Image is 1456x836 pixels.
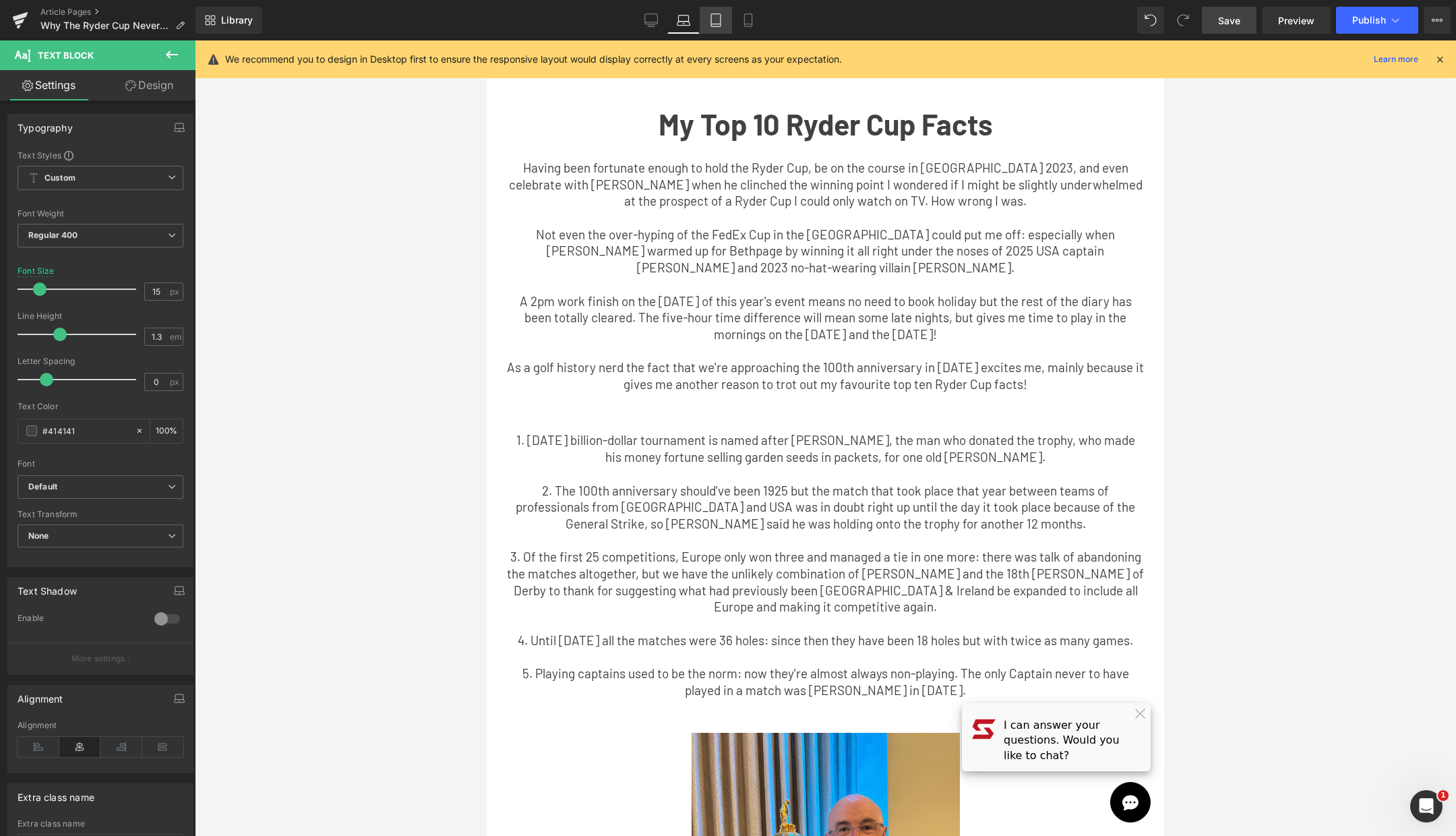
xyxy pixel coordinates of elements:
span: Save [1218,13,1240,28]
b: Custom [44,173,75,184]
span: px [170,378,181,386]
div: Letter Spacing [18,357,183,366]
span: Why The Ryder Cup Never Gets Old [40,20,170,31]
div: Text Color [18,402,183,411]
div: Extra class name [18,784,94,803]
div: Text Shadow [18,578,77,597]
span: Publish [1352,15,1386,26]
input: Color [42,423,129,438]
div: Alignment [18,721,183,730]
div: Font Size [18,266,55,276]
button: More [1424,7,1451,34]
button: Undo [1137,7,1164,34]
div: Alignment [18,686,63,705]
p: Having been fortunate enough to hold the Ryder Cup, be on the course in [GEOGRAPHIC_DATA] 2023, a... [20,119,657,169]
div: Typography [18,115,73,133]
a: Article Pages [40,7,195,18]
a: Laptop [667,7,700,34]
p: Not even the over-hyping of the FedEx Cup in the [GEOGRAPHIC_DATA] could put me off: especially w... [20,186,657,236]
p: 2. The 100th anniversary should've been 1925 but the match that took place that year between team... [20,442,657,492]
div: Text Styles [18,150,183,160]
span: px [170,287,181,296]
p: 3. Of the first 25 competitions, Europe only won three and managed a tie in one more: there was t... [20,508,657,575]
p: 4. Until [DATE] all the matches were 36 holes: since then they have been 18 holes but with twice ... [20,592,657,609]
span: Text Block [38,50,94,61]
a: 0 [631,2,664,22]
div: Font [18,459,183,469]
p: 1. [DATE] billion-dollar tournament is named after [PERSON_NAME], the man who donated the trophy,... [20,392,657,425]
div: Extra class name [18,819,183,829]
a: New Library [195,7,262,34]
span: 0 [650,3,661,13]
div: Text Transform [18,510,183,519]
span: Preview [1278,13,1314,28]
a: Tablet [700,7,732,34]
b: Regular 400 [28,230,78,240]
p: A 2pm work finish on the [DATE] of this year's event means no need to book holiday but the rest o... [20,253,657,303]
span: Library [221,14,253,26]
div: Enable [18,613,141,627]
span: 1 [1438,790,1449,801]
div: % [150,419,183,443]
a: Design [100,70,198,100]
a: Learn more [1368,51,1424,67]
a: Desktop [635,7,667,34]
button: Publish [1336,7,1418,34]
i: Default [28,481,57,493]
button: Redo [1170,7,1196,34]
a: Mobile [732,7,764,34]
button: More settings [8,643,193,674]
div: Font Weight [18,209,183,218]
p: More settings [71,653,125,665]
span: em [170,332,181,341]
p: As a golf history nerd the fact that we're approaching the 100th anniversary in [DATE] excites me... [20,319,657,352]
div: Line Height [18,311,183,321]
b: None [28,531,49,541]
iframe: Intercom live chat [1410,790,1443,823]
p: We recommend you to design in Desktop first to ensure the responsive layout would display correct... [225,52,842,67]
a: Preview [1262,7,1331,34]
p: 5. Playing captains used to be the norm: now they're almost always non-playing. The only Captain ... [20,625,657,658]
b: My Top 10 Ryder Cup Facts [172,66,506,101]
